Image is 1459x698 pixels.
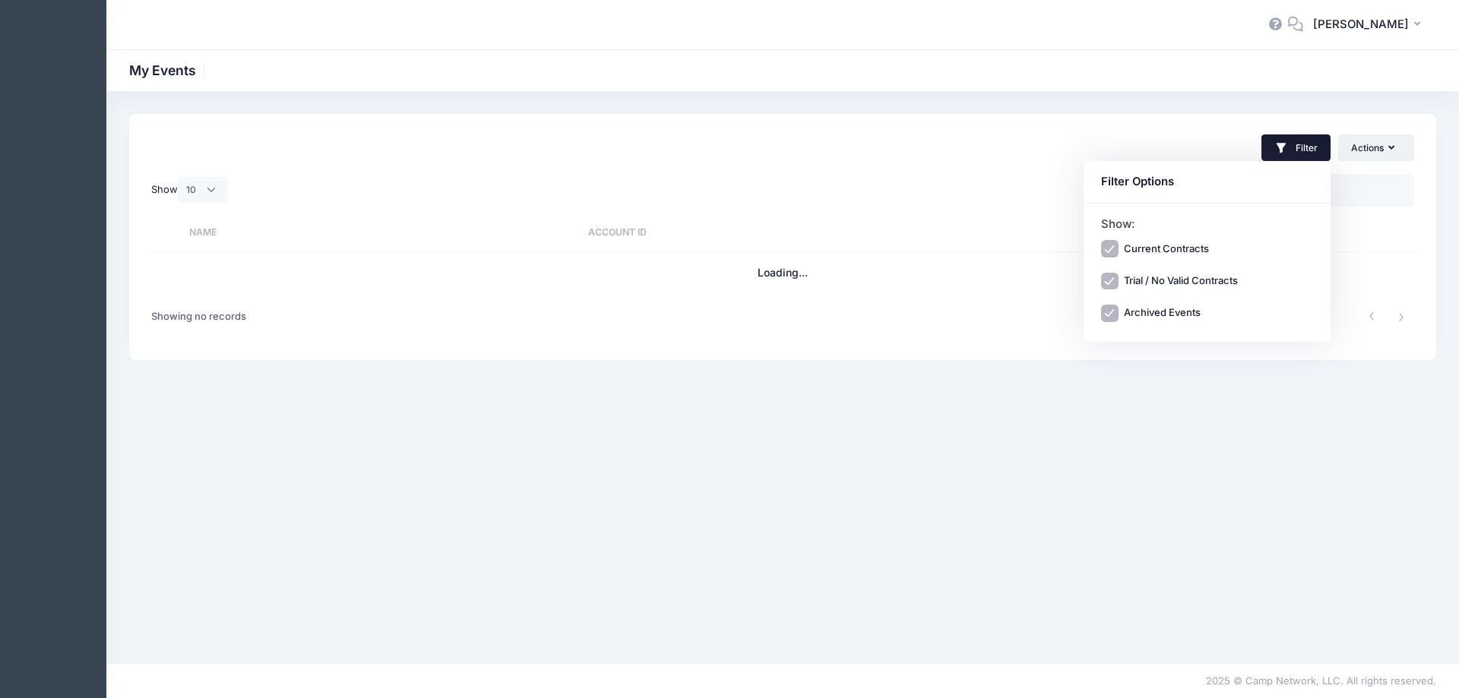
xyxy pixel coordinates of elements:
h1: My Events [129,62,209,78]
span: 2025 © Camp Network, LLC. All rights reserved. [1206,674,1436,687]
th: Account ID: activate to sort column ascending [581,213,1338,252]
th: Name: activate to sort column ascending [182,213,581,252]
label: Current Contracts [1124,242,1209,257]
select: Show [178,177,228,203]
label: Archived Events [1124,305,1201,321]
button: Filter [1261,134,1331,161]
div: Filter Options [1101,173,1314,190]
button: [PERSON_NAME] [1303,8,1436,43]
label: Show: [1101,216,1135,232]
span: [PERSON_NAME] [1313,16,1409,33]
button: Actions [1338,134,1414,160]
label: Trial / No Valid Contracts [1124,273,1238,289]
div: Showing no records [151,299,246,334]
label: Show [151,177,228,203]
td: Loading... [151,252,1414,292]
